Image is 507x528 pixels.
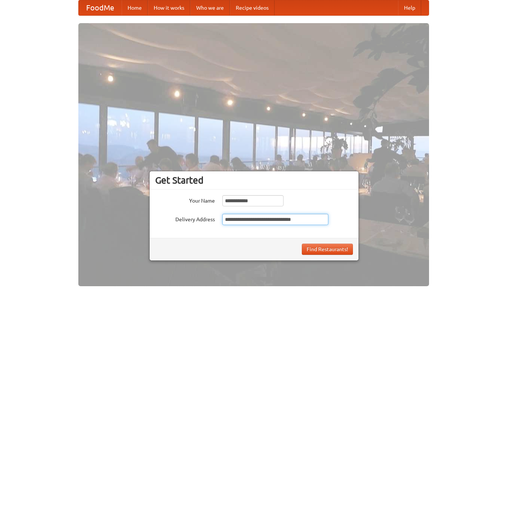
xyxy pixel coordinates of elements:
a: Who we are [190,0,230,15]
a: Recipe videos [230,0,275,15]
button: Find Restaurants! [302,244,353,255]
a: FoodMe [79,0,122,15]
a: Home [122,0,148,15]
label: Your Name [155,195,215,204]
h3: Get Started [155,175,353,186]
a: Help [398,0,421,15]
label: Delivery Address [155,214,215,223]
a: How it works [148,0,190,15]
